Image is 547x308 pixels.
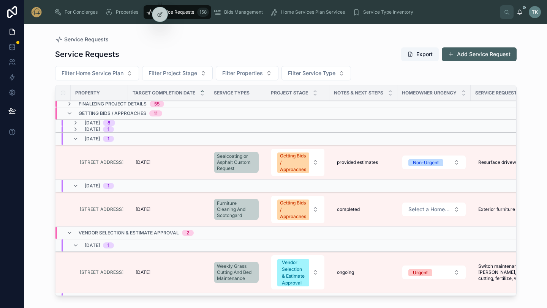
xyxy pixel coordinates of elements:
[271,196,324,223] button: Select Button
[337,159,378,165] span: provided estimates
[214,197,262,222] a: Furniture Cleaning And Scotchgard
[224,9,263,15] span: Bids Management
[133,90,195,96] span: Target Completion Date
[475,260,547,284] a: Switch maintenance to [PERSON_NAME], weekly cutting, fertilize, weed
[108,136,109,142] div: 1
[334,266,393,278] a: ongoing
[85,120,100,126] span: [DATE]
[85,242,100,248] span: [DATE]
[197,8,209,17] div: 158
[49,4,500,20] div: scrollable content
[211,5,268,19] a: Bids Management
[108,120,111,126] div: 8
[271,195,325,223] a: Select Button
[142,66,213,80] button: Select Button
[79,230,179,236] span: Vendor Selection & Estimate Approval
[413,159,439,166] div: Non-Urgent
[475,203,547,215] a: Exterior furniture and pads
[282,259,305,286] div: Vendor Selection & Estimate Approval
[85,136,100,142] span: [DATE]
[217,200,256,218] span: Furniture Cleaning And Scotchgard
[79,101,147,107] span: Finalizing Project Details
[402,202,466,217] a: Select Button
[475,90,537,96] span: Service Request Details
[408,206,451,213] span: Select a Homeowner Urgency
[108,126,109,132] div: 1
[103,5,144,19] a: Properties
[281,9,345,15] span: Home Services Plan Services
[154,101,160,107] div: 55
[85,183,100,189] span: [DATE]
[52,5,103,19] a: For Concierges
[55,36,109,43] a: Service Requests
[402,155,466,170] a: Select Button
[271,90,308,96] span: Project Stage
[65,9,98,15] span: For Concierges
[80,206,123,212] a: [STREET_ADDRESS]
[363,9,413,15] span: Service Type Inventory
[280,152,306,173] div: Getting Bids / Approaches
[85,126,100,132] span: [DATE]
[214,90,250,96] span: Service Types
[136,159,150,165] span: [DATE]
[80,159,123,165] a: [STREET_ADDRESS]
[413,269,428,276] div: Urgent
[217,153,256,171] span: Sealcoating or Asphalt Custom Request
[214,260,262,284] a: Weekly Grass Cutting And Bed Maintenance
[271,255,325,290] a: Select Button
[214,152,259,173] a: Sealcoating or Asphalt Custom Request
[30,6,43,18] img: App logo
[402,266,466,279] button: Select Button
[214,262,259,283] a: Weekly Grass Cutting And Bed Maintenance
[271,149,324,176] button: Select Button
[271,255,324,289] button: Select Button
[133,266,205,278] a: [DATE]
[402,90,457,96] span: Homeowner Urgency
[334,203,393,215] a: completed
[478,159,522,165] span: Resurface driveway
[214,199,259,220] a: Furniture Cleaning And Scotchgard
[350,5,419,19] a: Service Type Inventory
[281,66,351,80] button: Select Button
[475,156,547,168] a: Resurface driveway
[216,66,278,80] button: Select Button
[133,156,205,168] a: [DATE]
[79,110,146,116] span: Getting Bids / Approaches
[214,150,262,174] a: Sealcoating or Asphalt Custom Request
[75,90,100,96] span: Property
[136,269,150,275] span: [DATE]
[64,36,109,43] span: Service Requests
[280,200,306,220] div: Getting Bids / Approaches
[334,156,393,168] a: provided estimates
[55,66,139,80] button: Select Button
[108,183,109,189] div: 1
[133,203,205,215] a: [DATE]
[217,263,256,281] span: Weekly Grass Cutting And Bed Maintenance
[288,69,335,77] span: Filter Service Type
[271,148,325,176] a: Select Button
[442,47,517,61] button: Add Service Request
[136,206,150,212] span: [DATE]
[187,230,189,236] div: 2
[154,110,158,116] div: 11
[402,156,466,169] button: Select Button
[337,269,354,275] span: ongoing
[80,269,123,275] a: [STREET_ADDRESS]
[478,263,544,281] span: Switch maintenance to [PERSON_NAME], weekly cutting, fertilize, weed
[144,5,211,19] a: Service Requests158
[268,5,350,19] a: Home Services Plan Services
[108,242,109,248] div: 1
[532,9,538,15] span: TK
[149,69,197,77] span: Filter Project Stage
[157,9,194,15] span: Service Requests
[402,203,466,216] button: Select Button
[334,90,383,96] span: Notes & Next Steps
[55,49,119,60] h1: Service Requests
